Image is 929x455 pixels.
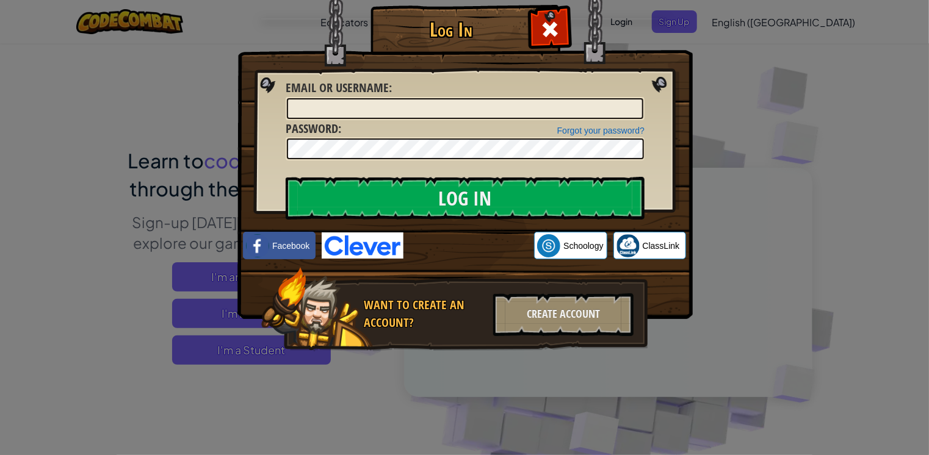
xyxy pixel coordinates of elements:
iframe: “使用 Google 账号登录”按钮 [403,232,534,259]
div: Create Account [493,293,634,336]
span: ClassLink [643,240,680,252]
label: : [286,120,341,138]
a: Forgot your password? [557,126,645,135]
img: schoology.png [537,234,560,257]
img: classlink-logo-small.png [616,234,640,257]
h1: Log In [374,19,529,40]
span: Facebook [272,240,309,252]
label: : [286,79,392,97]
img: facebook_small.png [246,234,269,257]
span: Schoology [563,240,603,252]
span: Email or Username [286,79,389,96]
div: Want to create an account? [364,296,486,331]
input: Log In [286,177,645,220]
img: clever-logo-blue.png [322,232,403,259]
span: Password [286,120,338,137]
